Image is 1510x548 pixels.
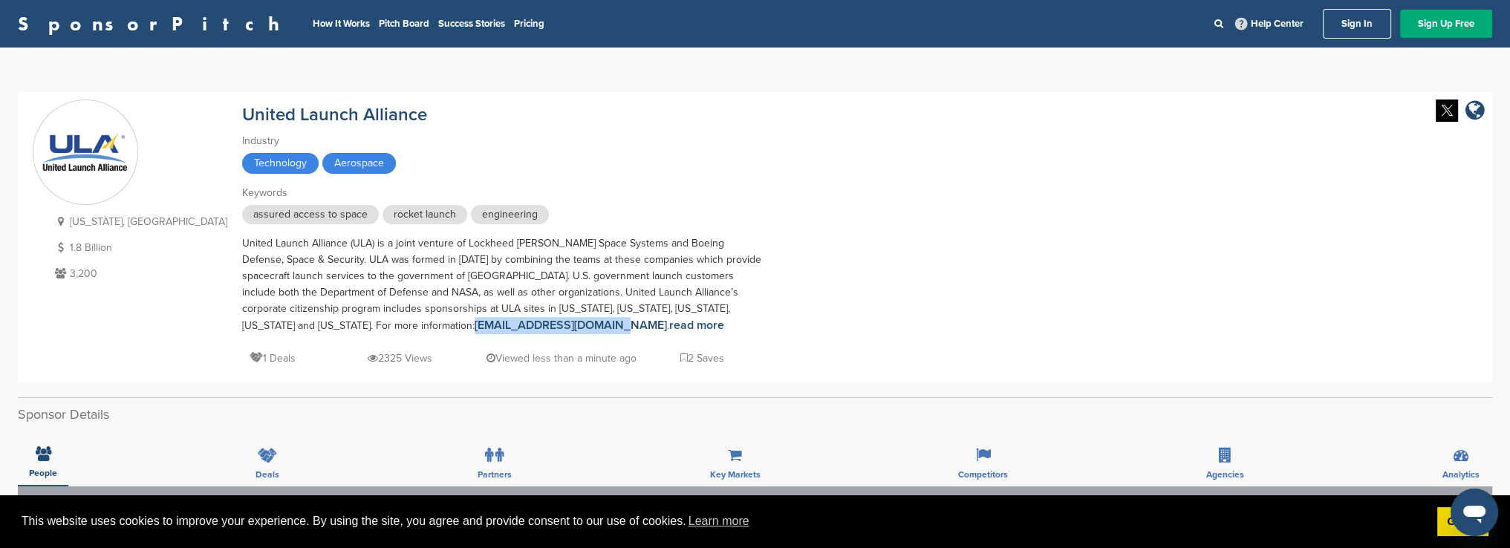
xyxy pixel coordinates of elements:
span: Agencies [1206,470,1244,479]
a: company link [1465,100,1485,124]
span: This website uses cookies to improve your experience. By using the site, you agree and provide co... [22,510,1425,532]
a: [EMAIL_ADDRESS][DOMAIN_NAME] [475,318,667,333]
span: engineering [471,205,549,224]
p: [US_STATE], [GEOGRAPHIC_DATA] [51,212,227,231]
span: Key Markets [709,470,760,479]
div: United Launch Alliance (ULA) is a joint venture of Lockheed [PERSON_NAME] Space Systems and Boein... [242,235,762,334]
p: Viewed less than a minute ago [486,349,637,368]
span: assured access to space [242,205,379,224]
div: Industry [242,133,762,149]
span: Aerospace [322,153,396,174]
a: learn more about cookies [686,510,752,532]
a: dismiss cookie message [1437,507,1488,537]
a: How It Works [313,18,370,30]
a: Pitch Board [379,18,429,30]
a: United Launch Alliance [242,104,427,125]
p: 2 Saves [680,349,724,368]
span: rocket launch [383,205,467,224]
span: Partners [478,470,512,479]
span: People [29,469,57,477]
h2: Sponsor Details [18,405,1492,425]
span: Analytics [1442,470,1480,479]
iframe: Button to launch messaging window [1451,489,1498,536]
a: Sign In [1323,9,1391,39]
p: 1 Deals [250,349,296,368]
p: 3,200 [51,264,227,283]
a: SponsorPitch [18,14,289,33]
a: read more [669,318,724,333]
a: Success Stories [438,18,505,30]
img: Twitter white [1436,100,1458,122]
span: Technology [242,153,319,174]
span: Deals [256,470,279,479]
a: Sign Up Free [1400,10,1492,38]
a: Help Center [1232,15,1306,33]
div: Keywords [242,185,762,201]
a: Pricing [514,18,544,30]
img: Sponsorpitch & United Launch Alliance [33,124,137,181]
p: 2325 Views [368,349,432,368]
p: 1.8 Billion [51,238,227,257]
span: Competitors [958,470,1008,479]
